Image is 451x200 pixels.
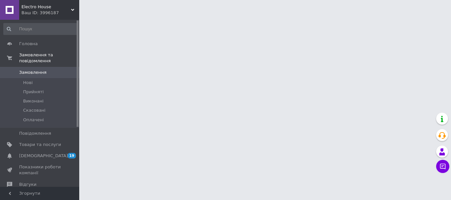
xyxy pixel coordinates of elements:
span: Повідомлення [19,130,51,136]
span: Головна [19,41,38,47]
span: Виконані [23,98,44,104]
span: 19 [68,153,76,158]
div: Ваш ID: 3996187 [21,10,79,16]
span: Товари та послуги [19,142,61,148]
span: Замовлення [19,70,47,75]
span: Оплачені [23,117,44,123]
span: Electro House [21,4,71,10]
span: Відгуки [19,182,36,187]
span: Прийняті [23,89,44,95]
button: Чат з покупцем [436,160,449,173]
input: Пошук [3,23,78,35]
span: Скасовані [23,107,46,113]
span: Нові [23,80,33,86]
span: Замовлення та повідомлення [19,52,79,64]
span: Показники роботи компанії [19,164,61,176]
span: [DEMOGRAPHIC_DATA] [19,153,68,159]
